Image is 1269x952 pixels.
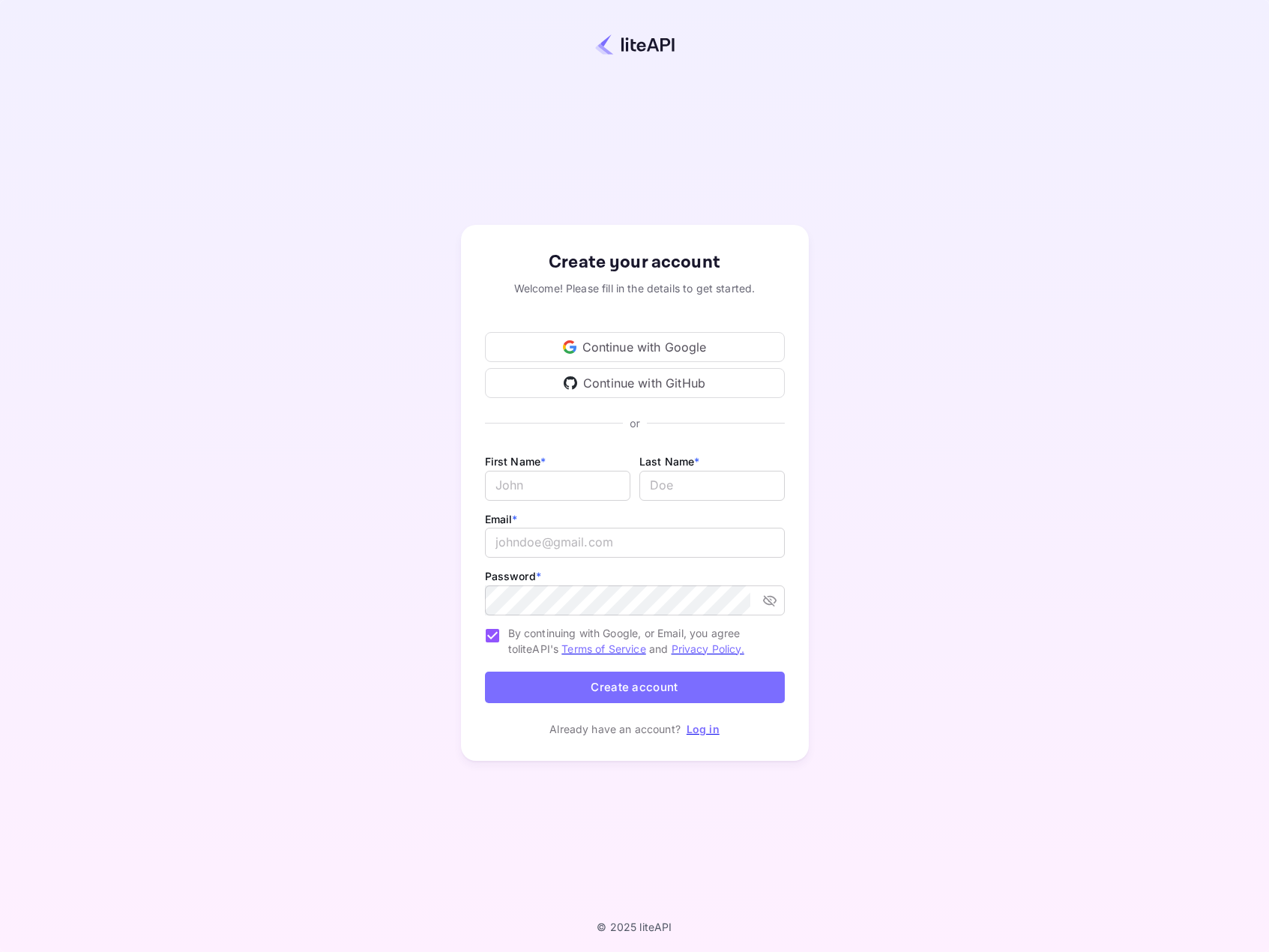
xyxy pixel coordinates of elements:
[687,723,720,735] a: Log in
[508,625,773,657] span: By continuing with Google, or Email, you agree to liteAPI's and
[561,642,645,655] a: Terms of Service
[597,921,672,933] p: © 2025 liteAPI
[485,368,785,398] div: Continue with GitHub
[639,471,785,501] input: Doe
[639,455,700,468] label: Last Name
[485,455,546,468] label: First Name
[672,642,744,655] a: Privacy Policy.
[485,280,785,296] div: Welcome! Please fill in the details to get started.
[485,672,785,704] button: Create account
[485,570,541,582] label: Password
[595,34,675,55] img: liteapi
[485,249,785,276] div: Create your account
[485,528,785,558] input: johndoe@gmail.com
[485,471,630,501] input: John
[485,332,785,362] div: Continue with Google
[756,587,783,614] button: toggle password visibility
[485,513,518,525] label: Email
[549,721,681,737] p: Already have an account?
